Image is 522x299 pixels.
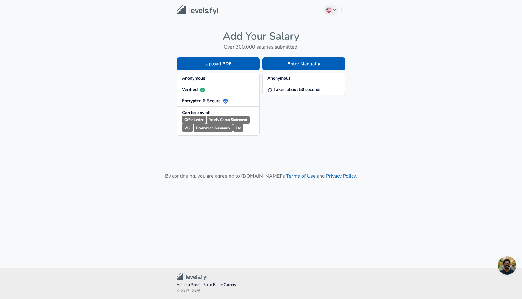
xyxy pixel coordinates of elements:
[177,288,345,294] span: © 2017 - 2025
[182,98,228,104] strong: Encrypted & Secure
[177,30,345,43] h4: Add Your Salary
[182,75,205,81] strong: Anonymous
[182,87,205,92] strong: Verified
[177,5,218,15] img: Levels.fyi
[177,43,345,51] h6: Over 300,000 salaries submitted!
[207,116,250,124] small: Yearly Comp Statement
[177,282,345,288] span: Helping People Build Better Careers
[194,124,233,132] small: Promotion Summary
[182,116,206,124] small: Offer Letter
[326,8,331,13] img: English (US)
[177,57,260,70] button: Upload PDF
[326,173,356,179] a: Privacy Policy
[267,87,321,92] strong: Takes about 50 seconds
[324,5,338,15] button: English (US)
[286,173,316,179] a: Terms of Use
[498,256,516,275] div: Open chat
[233,124,243,132] small: Etc
[182,110,210,116] strong: Can be any of:
[262,57,345,70] button: Enter Manually
[182,124,193,132] small: W2
[267,75,291,81] strong: Anonymous
[177,273,207,280] img: Levels.fyi Community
